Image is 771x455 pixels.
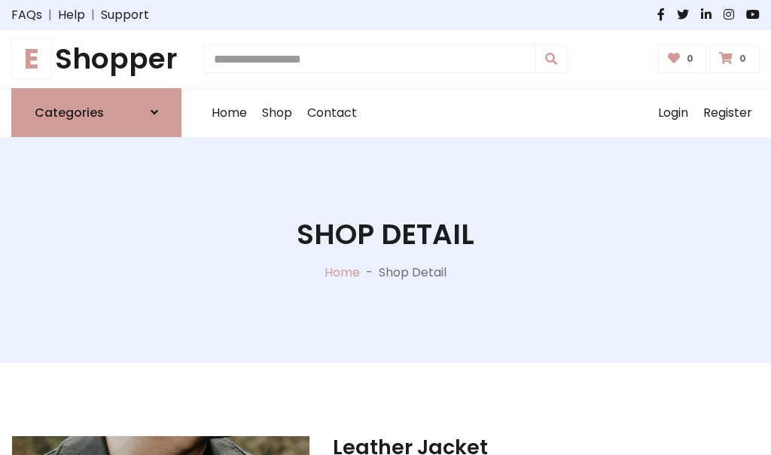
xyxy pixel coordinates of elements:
span: 0 [683,52,697,66]
a: Register [696,89,760,137]
a: Home [204,89,254,137]
span: | [85,6,101,24]
span: 0 [736,52,750,66]
a: Support [101,6,149,24]
a: 0 [709,44,760,73]
a: Home [325,264,360,281]
a: 0 [658,44,707,73]
h6: Categories [35,105,104,120]
p: - [360,264,379,282]
a: EShopper [11,42,181,76]
h1: Shop Detail [297,218,474,252]
h1: Shopper [11,42,181,76]
a: Shop [254,89,300,137]
a: Categories [11,88,181,137]
span: | [42,6,58,24]
a: Contact [300,89,364,137]
a: Login [651,89,696,137]
span: E [11,38,52,79]
a: Help [58,6,85,24]
p: Shop Detail [379,264,446,282]
a: FAQs [11,6,42,24]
